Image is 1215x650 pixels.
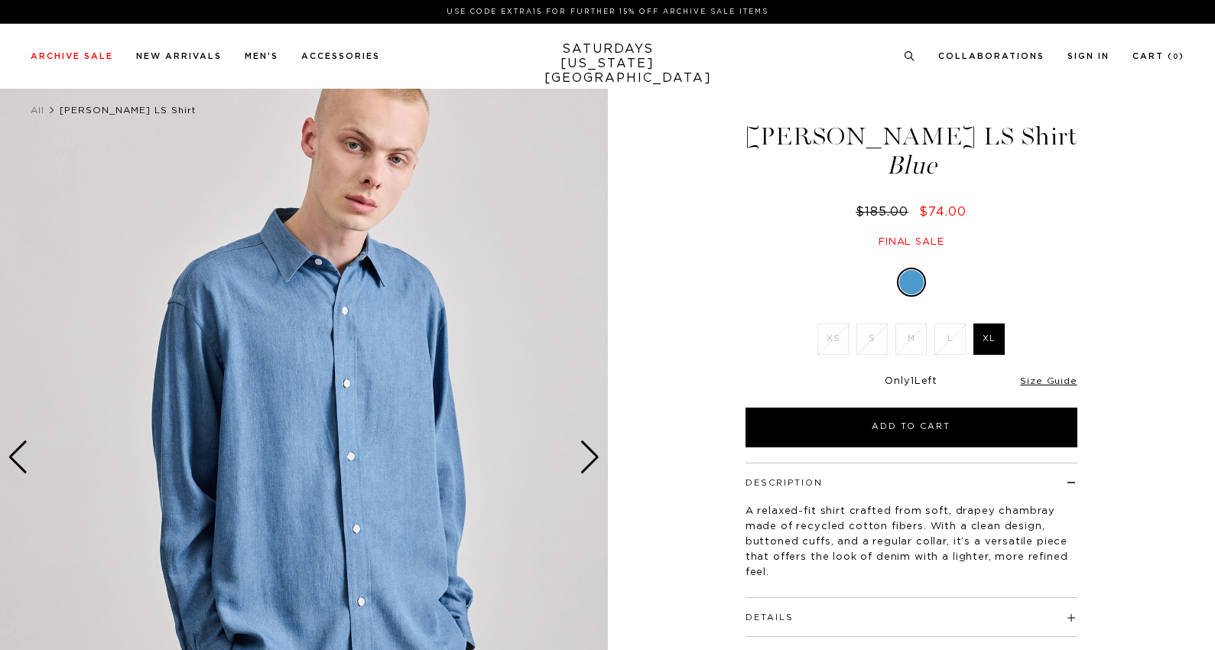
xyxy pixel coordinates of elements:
[911,376,914,386] span: 1
[1173,54,1179,60] small: 0
[746,408,1077,447] button: Add to Cart
[544,42,671,86] a: SATURDAYS[US_STATE][GEOGRAPHIC_DATA]
[743,236,1080,249] div: Final sale
[1132,52,1184,60] a: Cart (0)
[746,375,1077,388] div: Only Left
[580,440,600,474] div: Next slide
[301,52,380,60] a: Accessories
[60,106,197,115] span: [PERSON_NAME] LS Shirt
[31,106,44,115] a: All
[743,124,1080,178] h1: [PERSON_NAME] LS Shirt
[1020,376,1077,385] a: Size Guide
[746,504,1077,580] p: A relaxed-fit shirt crafted from soft, drapey chambray made of recycled cotton fibers. With a cle...
[899,270,924,294] label: Blue
[37,6,1178,18] p: Use Code EXTRA15 for Further 15% Off Archive Sale Items
[31,52,113,60] a: Archive Sale
[856,206,914,218] del: $185.00
[973,323,1005,355] label: XL
[746,479,823,487] button: Description
[136,52,222,60] a: New Arrivals
[8,440,28,474] div: Previous slide
[1067,52,1109,60] a: Sign In
[743,153,1080,178] span: Blue
[938,52,1044,60] a: Collaborations
[245,52,278,60] a: Men's
[919,206,966,218] span: $74.00
[746,613,794,622] button: Details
